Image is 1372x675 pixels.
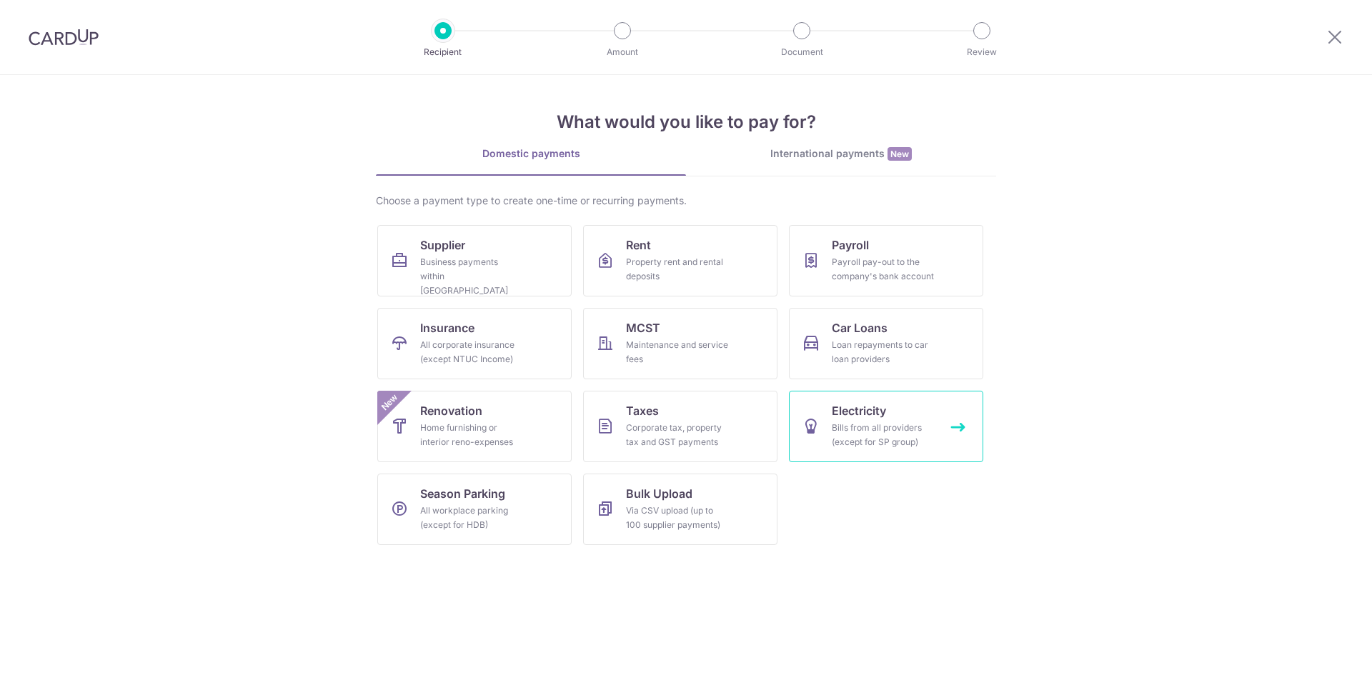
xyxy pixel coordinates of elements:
[420,338,523,366] div: All corporate insurance (except NTUC Income)
[832,236,869,254] span: Payroll
[832,319,888,336] span: Car Loans
[583,474,777,545] a: Bulk UploadVia CSV upload (up to 100 supplier payments)
[626,485,692,502] span: Bulk Upload
[626,504,729,532] div: Via CSV upload (up to 100 supplier payments)
[686,146,996,161] div: International payments
[789,308,983,379] a: Car LoansLoan repayments to car loan providers
[929,45,1035,59] p: Review
[420,236,465,254] span: Supplier
[626,255,729,284] div: Property rent and rental deposits
[583,308,777,379] a: MCSTMaintenance and service fees
[29,29,99,46] img: CardUp
[376,194,996,208] div: Choose a payment type to create one-time or recurring payments.
[832,338,935,366] div: Loan repayments to car loan providers
[420,255,523,298] div: Business payments within [GEOGRAPHIC_DATA]
[390,45,496,59] p: Recipient
[626,338,729,366] div: Maintenance and service fees
[377,474,572,545] a: Season ParkingAll workplace parking (except for HDB)
[570,45,675,59] p: Amount
[789,225,983,296] a: PayrollPayroll pay-out to the company's bank account
[420,402,482,419] span: Renovation
[626,319,660,336] span: MCST
[749,45,855,59] p: Document
[583,391,777,462] a: TaxesCorporate tax, property tax and GST payments
[832,255,935,284] div: Payroll pay-out to the company's bank account
[376,109,996,135] h4: What would you like to pay for?
[420,319,474,336] span: Insurance
[626,236,651,254] span: Rent
[888,147,912,161] span: New
[832,402,886,419] span: Electricity
[626,402,659,419] span: Taxes
[420,421,523,449] div: Home furnishing or interior reno-expenses
[583,225,777,296] a: RentProperty rent and rental deposits
[377,225,572,296] a: SupplierBusiness payments within [GEOGRAPHIC_DATA]
[626,421,729,449] div: Corporate tax, property tax and GST payments
[377,391,572,462] a: RenovationHome furnishing or interior reno-expensesNew
[378,391,402,414] span: New
[832,421,935,449] div: Bills from all providers (except for SP group)
[789,391,983,462] a: ElectricityBills from all providers (except for SP group)
[377,308,572,379] a: InsuranceAll corporate insurance (except NTUC Income)
[420,504,523,532] div: All workplace parking (except for HDB)
[420,485,505,502] span: Season Parking
[376,146,686,161] div: Domestic payments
